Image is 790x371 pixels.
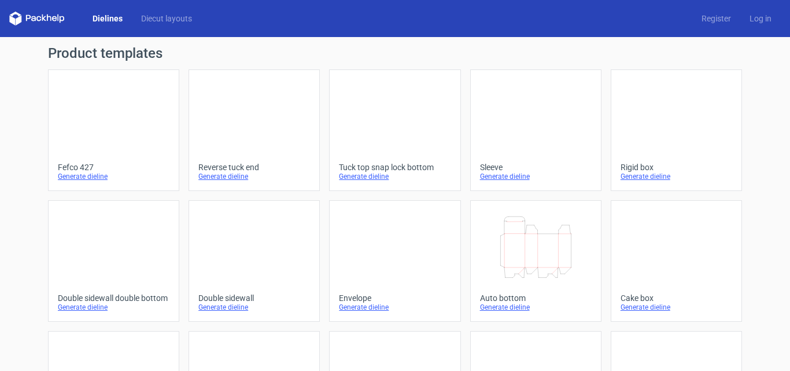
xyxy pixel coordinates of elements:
a: EnvelopeGenerate dieline [329,200,460,322]
a: Tuck top snap lock bottomGenerate dieline [329,69,460,191]
div: Generate dieline [58,172,169,181]
div: Auto bottom [480,293,592,303]
div: Sleeve [480,163,592,172]
div: Envelope [339,293,451,303]
h1: Product templates [48,46,742,60]
a: Auto bottomGenerate dieline [470,200,601,322]
a: Reverse tuck endGenerate dieline [189,69,320,191]
a: SleeveGenerate dieline [470,69,601,191]
a: Diecut layouts [132,13,201,24]
div: Generate dieline [339,303,451,312]
div: Generate dieline [480,303,592,312]
div: Generate dieline [621,303,732,312]
div: Double sidewall double bottom [58,293,169,303]
div: Reverse tuck end [198,163,310,172]
a: Log in [740,13,781,24]
div: Generate dieline [58,303,169,312]
a: Rigid boxGenerate dieline [611,69,742,191]
div: Generate dieline [621,172,732,181]
div: Cake box [621,293,732,303]
div: Generate dieline [198,172,310,181]
div: Generate dieline [198,303,310,312]
a: Register [692,13,740,24]
a: Fefco 427Generate dieline [48,69,179,191]
a: Double sidewallGenerate dieline [189,200,320,322]
a: Dielines [83,13,132,24]
div: Tuck top snap lock bottom [339,163,451,172]
div: Fefco 427 [58,163,169,172]
div: Double sidewall [198,293,310,303]
div: Rigid box [621,163,732,172]
a: Cake boxGenerate dieline [611,200,742,322]
div: Generate dieline [480,172,592,181]
div: Generate dieline [339,172,451,181]
a: Double sidewall double bottomGenerate dieline [48,200,179,322]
